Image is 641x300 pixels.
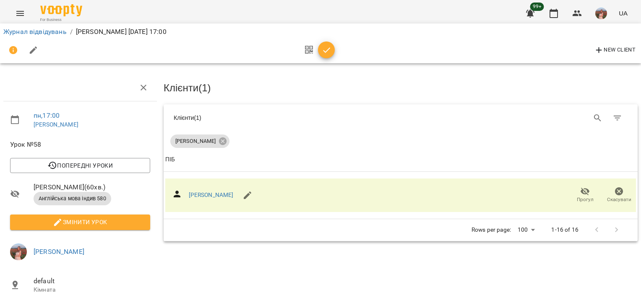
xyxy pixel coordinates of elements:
[34,195,111,202] span: Англійська мова індив 580
[164,104,638,131] div: Table Toolbar
[10,3,30,23] button: Menu
[40,4,82,16] img: Voopty Logo
[70,27,73,37] li: /
[34,276,150,286] span: default
[165,155,175,165] div: ПІБ
[17,160,143,171] span: Попередні уроки
[607,196,631,203] span: Скасувати
[3,28,67,36] a: Журнал відвідувань
[76,27,167,37] p: [PERSON_NAME] [DATE] 17:00
[472,226,511,234] p: Rows per page:
[592,44,638,57] button: New Client
[189,191,234,198] a: [PERSON_NAME]
[568,184,602,207] button: Прогул
[40,17,82,23] span: For Business
[34,248,84,256] a: [PERSON_NAME]
[530,3,544,11] span: 99+
[34,182,150,192] span: [PERSON_NAME] ( 60 хв. )
[164,83,638,93] h3: Клієнти ( 1 )
[17,217,143,227] span: Змінити урок
[588,108,608,128] button: Search
[551,226,578,234] p: 1-16 of 16
[165,155,636,165] span: ПІБ
[602,184,636,207] button: Скасувати
[170,134,229,148] div: [PERSON_NAME]
[10,215,150,230] button: Змінити урок
[607,108,628,128] button: Фільтр
[577,196,594,203] span: Прогул
[615,5,631,21] button: UA
[595,8,607,19] img: 048db166075239a293953ae74408eb65.jpg
[10,158,150,173] button: Попередні уроки
[619,9,628,18] span: UA
[594,45,636,55] span: New Client
[170,137,221,145] span: [PERSON_NAME]
[3,27,638,37] nav: breadcrumb
[165,155,175,165] div: Sort
[10,243,27,260] img: 048db166075239a293953ae74408eb65.jpg
[34,286,150,294] p: Кімната
[174,114,394,122] div: Клієнти ( 1 )
[514,224,538,236] div: 100
[34,111,60,119] a: пн , 17:00
[34,121,78,128] a: [PERSON_NAME]
[10,140,150,150] span: Урок №58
